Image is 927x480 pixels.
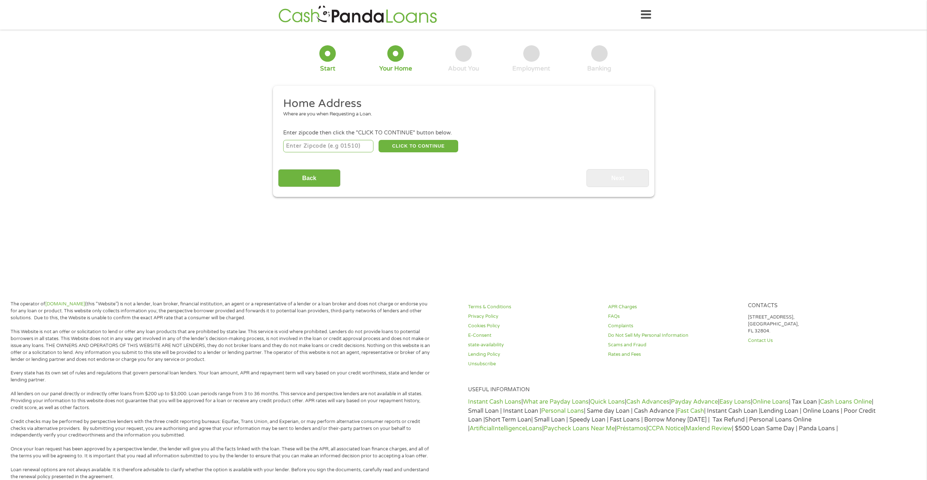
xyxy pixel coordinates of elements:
[671,398,718,405] a: Payday Advance
[748,314,879,335] p: [STREET_ADDRESS], [GEOGRAPHIC_DATA], FL 32804.
[586,169,649,187] input: Next
[468,332,599,339] a: E-Consent
[820,398,872,405] a: Cash Loans Online
[278,169,341,187] input: Back
[544,425,615,432] a: Paycheck Loans Near Me
[493,425,525,432] a: Intelligence
[468,386,879,393] h4: Useful Information
[11,370,431,384] p: Every state has its own set of rules and regulations that govern personal loan lenders. Your loan...
[608,342,739,348] a: Scams and Fraud
[523,398,589,405] a: What are Payday Loans
[608,332,739,339] a: Do Not Sell My Personal Information
[320,65,335,73] div: Start
[283,111,638,118] div: Where are you when Requesting a Loan.
[468,361,599,367] a: Unsubscribe
[616,425,646,432] a: Préstamos
[11,328,431,363] p: This Website is not an offer or solicitation to lend or offer any loan products that are prohibit...
[45,301,85,307] a: [DOMAIN_NAME]
[677,407,704,415] a: Fast Cash
[626,398,669,405] a: Cash Advances
[590,398,625,405] a: Quick Loans
[11,446,431,460] p: Once your loan request has been approved by a perspective lender, the lender will give you all th...
[448,65,479,73] div: About You
[541,407,584,415] a: Personal Loans
[468,323,599,329] a: Cookies Policy
[468,313,599,320] a: Privacy Policy
[11,418,431,439] p: Credit checks may be performed by perspective lenders with the three credit reporting bureaus: Eq...
[379,140,458,152] button: CLICK TO CONTINUE
[719,398,751,405] a: Easy Loans
[608,313,739,320] a: FAQs
[468,342,599,348] a: state-availability
[748,337,879,344] a: Contact Us
[276,4,439,25] img: GetLoanNow Logo
[608,304,739,311] a: APR Charges
[11,391,431,411] p: All lenders on our panel directly or indirectly offer loans from $200 up to $3,000. Loan periods ...
[468,304,599,311] a: Terms & Conditions
[648,425,684,432] a: CCPA Notice
[752,398,789,405] a: Online Loans
[512,65,550,73] div: Employment
[468,351,599,358] a: Lending Policy
[468,397,879,433] p: | | | | | | | Tax Loan | | Small Loan | Instant Loan | | Same day Loan | Cash Advance | | Instant...
[283,129,643,137] div: Enter zipcode then click the "CLICK TO CONTINUE" button below.
[525,425,542,432] a: Loans
[379,65,412,73] div: Your Home
[608,323,739,329] a: Complaints
[468,398,521,405] a: Instant Cash Loans
[685,425,732,432] a: Maxlend Review
[587,65,611,73] div: Banking
[11,301,431,321] p: The operator of (this “Website”) is not a lender, loan broker, financial institution, an agent or...
[748,302,879,309] h4: Contacts
[608,351,739,358] a: Rates and Fees
[470,425,493,432] a: Artificial
[283,140,373,152] input: Enter Zipcode (e.g 01510)
[283,96,638,111] h2: Home Address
